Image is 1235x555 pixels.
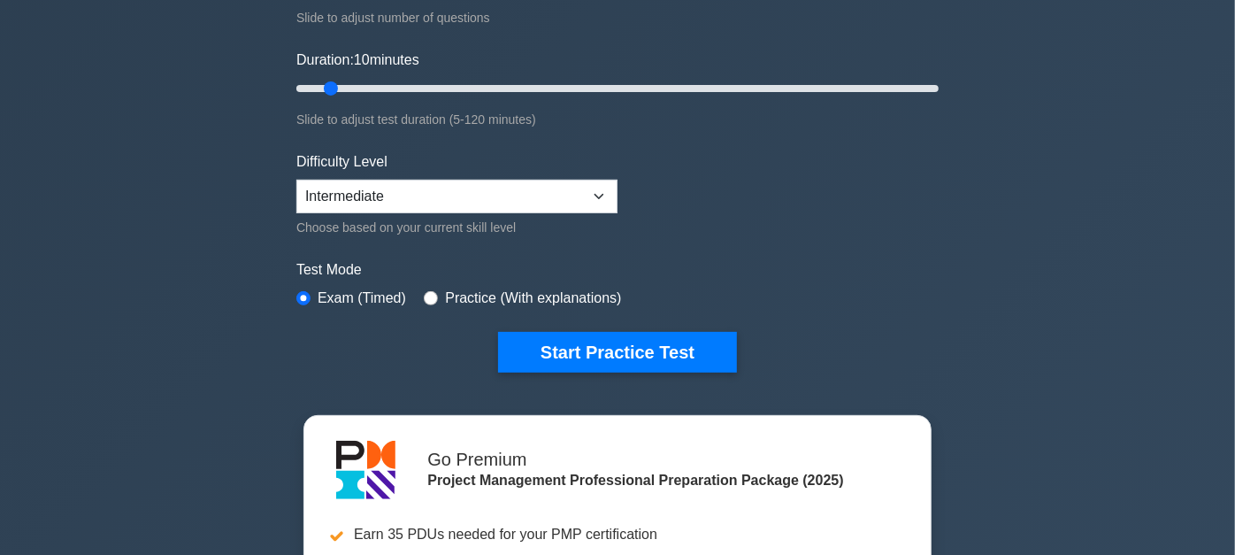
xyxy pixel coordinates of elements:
[354,52,370,67] span: 10
[498,332,737,373] button: Start Practice Test
[296,217,617,238] div: Choose based on your current skill level
[445,288,621,309] label: Practice (With explanations)
[296,50,419,71] label: Duration: minutes
[296,259,939,281] label: Test Mode
[296,151,387,173] label: Difficulty Level
[296,7,939,28] div: Slide to adjust number of questions
[318,288,406,309] label: Exam (Timed)
[296,109,939,130] div: Slide to adjust test duration (5-120 minutes)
